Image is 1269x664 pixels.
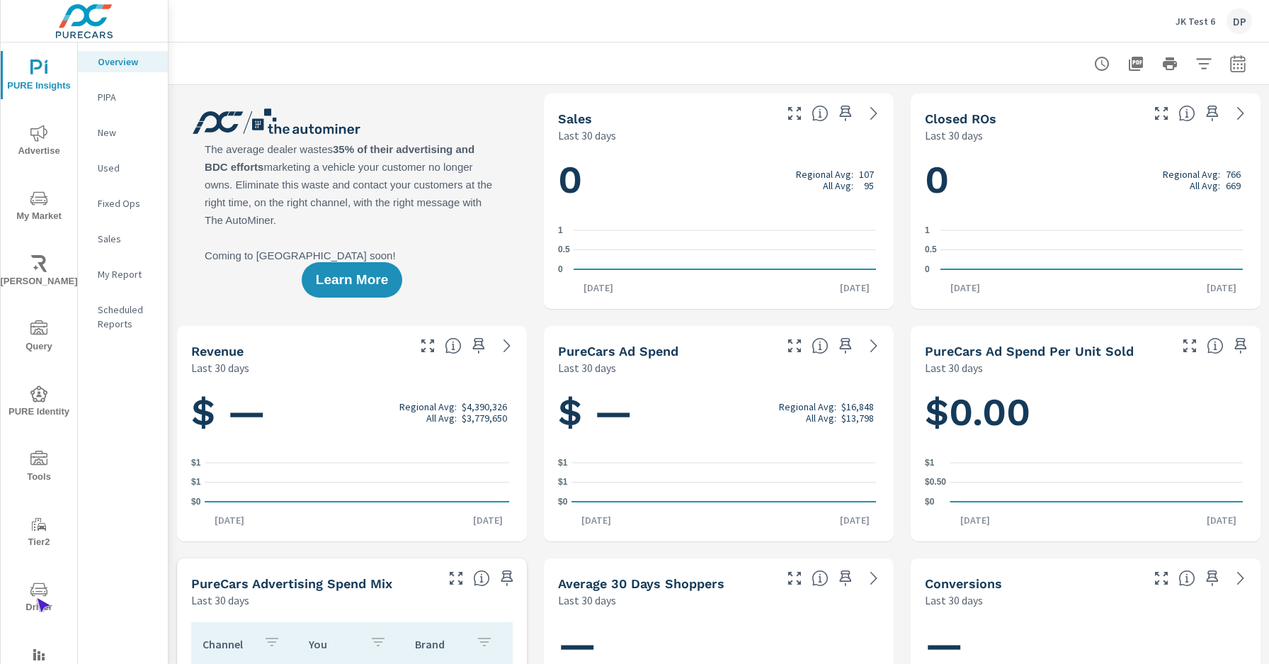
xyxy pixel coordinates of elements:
p: All Avg: [806,412,836,424]
p: Last 30 days [558,127,616,144]
span: Save this to your personalized report [834,567,857,590]
p: Scheduled Reports [98,303,157,331]
span: PURE Insights [5,60,73,94]
span: Number of vehicles sold by the dealership over the selected date range. [Source: This data is sou... [812,105,829,122]
p: [DATE] [571,513,621,527]
text: 0 [558,264,563,274]
p: 107 [859,169,874,180]
div: Overview [78,51,168,72]
a: See more details in report [863,102,885,125]
span: Learn More [316,274,388,286]
span: This table looks at how you compare to the amount of budget you spend per channel as opposed to y... [473,570,490,587]
button: Make Fullscreen [783,334,806,357]
p: [DATE] [1197,281,1246,295]
span: Save this to your personalized report [1201,567,1224,590]
text: 1 [925,225,930,235]
p: Sales [98,232,157,246]
span: Driver [5,581,73,616]
p: Overview [98,55,157,69]
p: Last 30 days [191,359,249,376]
p: [DATE] [830,281,880,295]
p: Regional Avg: [779,401,836,412]
span: Tools [5,451,73,485]
p: Regional Avg: [1163,169,1220,180]
p: My Report [98,267,157,281]
text: $0 [191,497,201,507]
p: Regional Avg: [796,169,853,180]
text: $1 [191,478,201,488]
p: Fixed Ops [98,196,157,210]
span: Advertise [5,125,73,159]
button: Make Fullscreen [445,567,467,590]
div: New [78,122,168,143]
p: Last 30 days [558,592,616,609]
text: $1 [925,458,935,468]
p: $16,848 [841,401,874,412]
button: Learn More [302,262,402,298]
div: Sales [78,228,168,249]
text: $0.50 [925,478,946,488]
p: Brand [415,637,465,651]
button: Make Fullscreen [783,102,806,125]
a: See more details in report [1229,102,1252,125]
span: My Market [5,190,73,225]
p: Last 30 days [558,359,616,376]
p: [DATE] [950,513,1000,527]
p: New [98,125,157,140]
button: Make Fullscreen [416,334,439,357]
h5: Revenue [191,344,244,359]
span: Save this to your personalized report [834,102,857,125]
div: DP [1227,9,1252,34]
p: Regional Avg: [399,401,457,412]
p: 766 [1226,169,1241,180]
button: Make Fullscreen [1150,102,1173,125]
p: [DATE] [830,513,880,527]
button: Make Fullscreen [1150,567,1173,590]
p: All Avg: [823,180,853,191]
h1: $0.00 [925,388,1246,437]
p: JK Test 6 [1176,15,1215,28]
p: Last 30 days [925,592,983,609]
p: Used [98,161,157,175]
div: Scheduled Reports [78,299,168,334]
p: $13,798 [841,412,874,424]
div: PIPA [78,86,168,108]
span: Save this to your personalized report [1201,102,1224,125]
text: 1 [558,225,563,235]
button: Make Fullscreen [1178,334,1201,357]
p: [DATE] [574,281,623,295]
p: Last 30 days [925,127,983,144]
a: See more details in report [863,334,885,357]
h5: Conversions [925,576,1002,591]
p: You [309,637,358,651]
p: All Avg: [1190,180,1220,191]
h5: Sales [558,111,592,126]
button: "Export Report to PDF" [1122,50,1150,78]
span: Save this to your personalized report [834,334,857,357]
span: [PERSON_NAME] [5,255,73,290]
text: $1 [558,478,568,488]
span: Number of Repair Orders Closed by the selected dealership group over the selected time range. [So... [1178,105,1195,122]
text: 0 [925,264,930,274]
p: [DATE] [1197,513,1246,527]
h5: PureCars Advertising Spend Mix [191,576,392,591]
h1: $ — [558,388,880,437]
h5: Average 30 Days Shoppers [558,576,724,591]
div: My Report [78,264,168,285]
a: See more details in report [496,334,518,357]
text: 0.5 [925,245,937,255]
p: PIPA [98,90,157,104]
p: All Avg: [426,412,457,424]
p: Last 30 days [925,359,983,376]
span: The number of dealer-specified goals completed by a visitor. [Source: This data is provided by th... [1178,570,1195,587]
a: See more details in report [863,567,885,590]
h5: PureCars Ad Spend Per Unit Sold [925,344,1134,359]
span: Total cost of media for all PureCars channels for the selected dealership group over the selected... [812,337,829,354]
text: $1 [191,458,201,468]
h5: Closed ROs [925,111,996,126]
span: Save this to your personalized report [1229,334,1252,357]
text: $1 [558,458,568,468]
span: PURE Identity [5,386,73,420]
span: Total sales revenue over the selected date range. [Source: This data is sourced from the dealer’s... [445,337,462,354]
h1: 0 [925,156,1246,204]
